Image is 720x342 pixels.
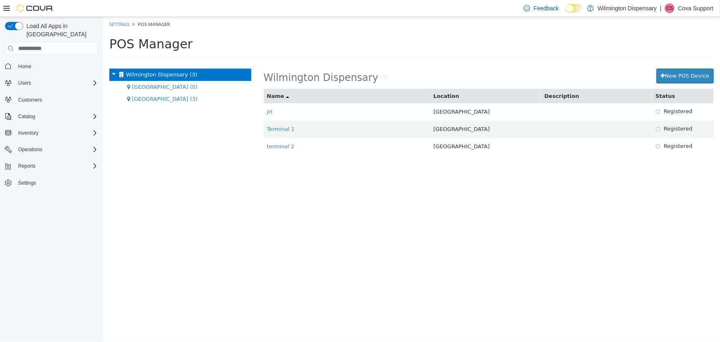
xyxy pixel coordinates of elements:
button: New POS Device [553,52,611,66]
a: Home [15,62,35,71]
button: Reports [15,161,39,171]
button: Customers [2,94,102,106]
span: Inventory [15,128,98,138]
a: terminal 2 [164,126,191,133]
button: Users [15,78,34,88]
span: Operations [15,145,98,154]
span: Home [15,61,98,71]
span: Users [15,78,98,88]
p: | [660,3,662,13]
span: Customers [15,95,98,105]
button: Operations [2,144,102,155]
p: Wilmington Dispensary [598,3,657,13]
button: Inventory [15,128,42,138]
button: Operations [15,145,46,154]
h1: POS Manager [6,20,611,34]
span: CS [666,3,673,13]
span: Settings [18,180,36,186]
span: Settings [15,178,98,188]
button: Settings [2,177,102,189]
nav: Complex example [5,57,98,210]
span: Feedback [534,4,559,12]
span: Operations [18,146,42,153]
button: Reports [2,160,102,172]
span: Registered [561,109,590,115]
td: [GEOGRAPHIC_DATA] [327,121,438,138]
button: Name [164,75,186,83]
span: POS Manager [35,4,67,10]
img: Cova [17,4,54,12]
button: Catalog [2,111,102,122]
button: Home [2,60,102,72]
div: Cova Support [665,3,675,13]
input: Dark Mode [566,4,583,13]
td: [GEOGRAPHIC_DATA] [327,86,438,104]
a: Settings [6,4,26,10]
p: (3) [277,56,286,65]
a: Settings [15,178,39,188]
span: Catalog [18,113,35,120]
span: Catalog [15,112,98,121]
span: Reports [15,161,98,171]
button: Location [330,75,358,83]
p: Cova Support [678,3,713,13]
span: Customers [18,97,42,103]
button: Description [441,75,478,83]
span: Users [18,80,31,86]
td: [GEOGRAPHIC_DATA] [327,104,438,121]
span: Wilmington Dispensary (3) [23,55,94,61]
span: Home [18,63,31,70]
span: Registered [561,126,590,133]
button: Status [552,75,574,83]
button: Users [2,77,102,89]
a: jrt [164,92,170,98]
span: Registered [561,92,590,98]
span: Inventory [18,130,38,136]
span: Load All Apps in [GEOGRAPHIC_DATA] [23,22,98,38]
button: Catalog [15,112,38,121]
h2: Wilmington Dispensary [161,52,460,66]
span: [GEOGRAPHIC_DATA] (0) [29,67,94,73]
a: Terminal 1 [164,109,191,115]
a: Customers [15,95,45,105]
span: Reports [18,163,35,169]
button: Inventory [2,127,102,139]
span: [GEOGRAPHIC_DATA] (3) [29,79,94,85]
